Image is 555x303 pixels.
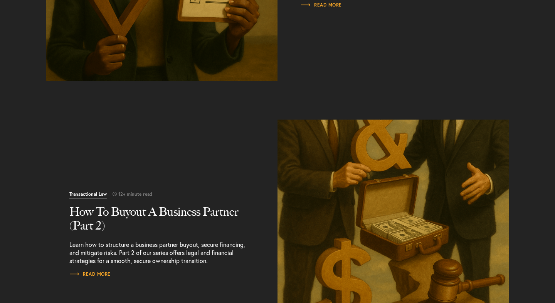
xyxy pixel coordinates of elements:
[301,1,342,9] a: Read More
[69,272,111,276] span: Read More
[301,3,342,7] span: Read More
[69,191,254,265] a: Read More
[107,192,152,196] span: 12+ minute read
[69,270,111,278] a: Read More
[69,192,107,199] span: Transactional Law
[69,205,254,233] h2: How To Buyout A Business Partner (Part 2)
[69,240,254,265] p: Learn how to structure a business partner buyout, secure financing, and mitigate risks. Part 2 of...
[113,192,117,196] img: icon-time-light.svg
